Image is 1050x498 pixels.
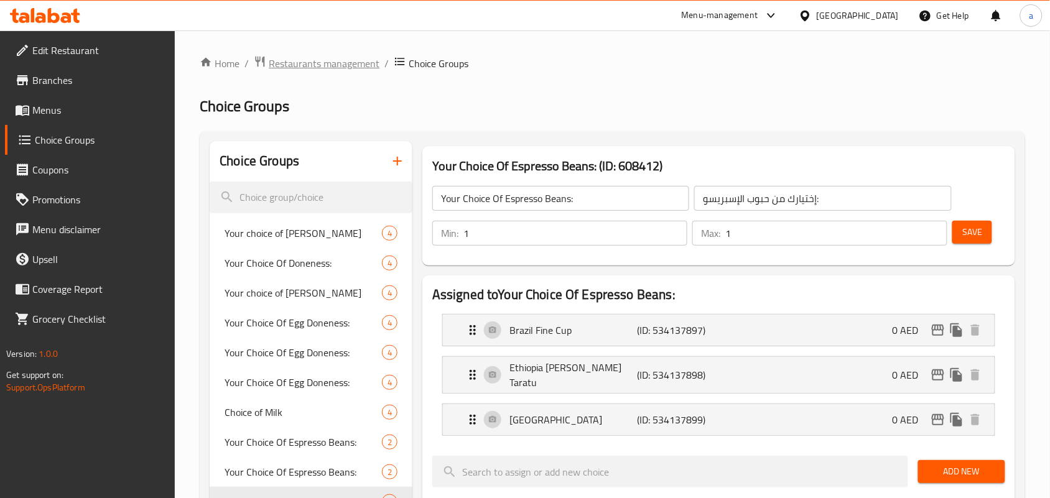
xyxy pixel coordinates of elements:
div: Your Choice Of Egg Doneness:4 [210,338,412,367]
span: 4 [383,287,397,299]
div: Your Choice Of Doneness:4 [210,248,412,278]
span: Your Choice Of Egg Doneness: [225,375,382,390]
div: Your Choice Of Egg Doneness:4 [210,367,412,397]
span: Get support on: [6,367,63,383]
button: duplicate [947,366,966,384]
div: Expand [443,404,995,435]
span: 2 [383,466,397,478]
a: Menu disclaimer [5,214,175,244]
span: Coverage Report [32,282,165,297]
div: Choices [382,464,397,479]
a: Promotions [5,185,175,214]
p: Max: [701,226,720,241]
span: 4 [383,377,397,389]
span: Menu disclaimer [32,222,165,237]
h2: Assigned to Your Choice Of Espresso Beans: [432,285,1005,304]
span: Promotions [32,192,165,207]
span: 4 [383,407,397,418]
button: delete [966,321,985,339]
a: Coupons [5,155,175,185]
a: Choice Groups [5,125,175,155]
a: Restaurants management [254,55,379,71]
span: Choice Groups [200,92,289,120]
input: search [432,456,908,487]
h2: Choice Groups [220,152,299,170]
div: Your choice of [PERSON_NAME]4 [210,278,412,308]
div: Choices [382,375,397,390]
span: 4 [383,317,397,329]
div: Choice of Milk4 [210,397,412,427]
span: Your Choice Of Espresso Beans: [225,464,382,479]
div: Choices [382,345,397,360]
li: / [244,56,249,71]
input: search [210,182,412,213]
button: duplicate [947,321,966,339]
span: Your choice of [PERSON_NAME] [225,226,382,241]
p: (ID: 534137898) [637,367,722,382]
span: Restaurants management [269,56,379,71]
div: Choices [382,315,397,330]
p: Min: [441,226,458,241]
span: 4 [383,228,397,239]
p: 0 AED [893,412,929,427]
span: Choice Groups [35,132,165,147]
a: Branches [5,65,175,95]
div: Expand [443,315,995,346]
div: Choices [382,285,397,300]
span: 1.0.0 [39,346,58,362]
p: (ID: 534137899) [637,412,722,427]
h3: Your Choice Of Espresso Beans: (ID: 608412) [432,156,1005,176]
span: Coupons [32,162,165,177]
a: Edit Restaurant [5,35,175,65]
p: Brazil Fine Cup [509,323,637,338]
p: (ID: 534137897) [637,323,722,338]
li: / [384,56,389,71]
p: 0 AED [893,323,929,338]
span: 4 [383,257,397,269]
a: Menus [5,95,175,125]
a: Grocery Checklist [5,304,175,334]
button: edit [929,321,947,339]
span: 4 [383,347,397,359]
span: Save [962,224,982,240]
div: Choices [382,256,397,270]
button: edit [929,366,947,384]
span: Your choice of [PERSON_NAME] [225,285,382,300]
span: Your Choice Of Doneness: [225,256,382,270]
button: Save [952,221,992,244]
div: Choices [382,405,397,420]
a: Home [200,56,239,71]
div: Your choice of [PERSON_NAME]4 [210,218,412,248]
p: [GEOGRAPHIC_DATA] [509,412,637,427]
span: Grocery Checklist [32,311,165,326]
span: Your Choice Of Egg Doneness: [225,345,382,360]
div: Choices [382,226,397,241]
div: Your Choice Of Espresso Beans:2 [210,427,412,457]
div: Menu-management [682,8,758,23]
nav: breadcrumb [200,55,1025,71]
span: Version: [6,346,37,362]
span: Your Choice Of Egg Doneness: [225,315,382,330]
span: Branches [32,73,165,88]
span: a [1029,9,1033,22]
div: [GEOGRAPHIC_DATA] [817,9,899,22]
a: Upsell [5,244,175,274]
span: Choice of Milk [225,405,382,420]
button: duplicate [947,410,966,429]
a: Support.OpsPlatform [6,379,85,395]
li: Expand [432,351,1005,399]
div: Expand [443,357,995,393]
span: Upsell [32,252,165,267]
button: Add New [918,460,1005,483]
p: 0 AED [893,367,929,382]
div: Your Choice Of Egg Doneness:4 [210,308,412,338]
p: Ethiopia [PERSON_NAME] Taratu [509,360,637,390]
button: delete [966,410,985,429]
span: Add New [928,464,995,479]
button: delete [966,366,985,384]
button: edit [929,410,947,429]
span: Menus [32,103,165,118]
span: Choice Groups [409,56,468,71]
div: Choices [382,435,397,450]
span: 2 [383,436,397,448]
